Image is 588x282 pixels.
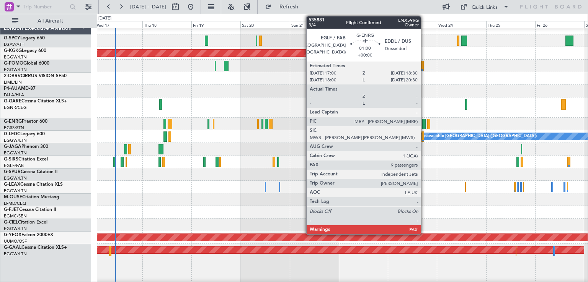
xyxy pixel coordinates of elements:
[290,21,339,28] div: Sun 21
[4,150,27,156] a: EGGW/LTN
[261,1,307,13] button: Refresh
[191,21,240,28] div: Fri 19
[4,245,67,250] a: G-GAALCessna Citation XLS+
[130,3,166,10] span: [DATE] - [DATE]
[240,21,289,28] div: Sat 20
[4,132,20,136] span: G-LEGC
[4,157,48,162] a: G-SIRSCitation Excel
[4,144,21,149] span: G-JAGA
[8,15,83,27] button: All Aircraft
[4,238,27,244] a: UUMO/OSF
[4,67,27,73] a: EGGW/LTN
[4,61,23,66] span: G-FOMO
[4,220,47,225] a: G-CIELCitation Excel
[4,170,21,174] span: G-SPUR
[486,21,535,28] div: Thu 25
[4,251,27,257] a: EGGW/LTN
[4,74,67,78] a: 2-DBRVCIRRUS VISION SF50
[4,119,22,124] span: G-ENRG
[4,36,20,41] span: G-SPCY
[412,131,537,142] div: A/C Unavailable [GEOGRAPHIC_DATA] ([GEOGRAPHIC_DATA])
[4,99,21,104] span: G-GARE
[4,119,47,124] a: G-ENRGPraetor 600
[4,125,24,131] a: EGSS/STN
[273,4,305,10] span: Refresh
[23,1,67,13] input: Trip Number
[4,92,24,98] a: FALA/HLA
[4,170,57,174] a: G-SPURCessna Citation II
[4,163,24,169] a: EGLF/FAB
[4,182,20,187] span: G-LEAX
[4,195,22,199] span: M-OUSE
[4,54,27,60] a: EGGW/LTN
[4,144,48,149] a: G-JAGAPhenom 300
[4,157,18,162] span: G-SIRS
[142,21,191,28] div: Thu 18
[4,74,21,78] span: 2-DBRV
[4,220,18,225] span: G-CIEL
[4,36,45,41] a: G-SPCYLegacy 650
[4,132,45,136] a: G-LEGCLegacy 600
[4,138,27,143] a: EGGW/LTN
[4,86,21,91] span: P4-AUA
[4,61,49,66] a: G-FOMOGlobal 6000
[472,4,498,11] div: Quick Links
[4,99,67,104] a: G-GARECessna Citation XLS+
[4,79,22,85] a: LIML/LIN
[4,233,53,237] a: G-YFOXFalcon 2000EX
[4,201,26,206] a: LFMD/CEQ
[339,21,388,28] div: Mon 22
[4,245,21,250] span: G-GAAL
[4,49,22,53] span: G-KGKG
[535,21,584,28] div: Fri 26
[4,182,63,187] a: G-LEAXCessna Citation XLS
[4,188,27,194] a: EGGW/LTN
[4,42,24,47] a: LGAV/ATH
[4,195,59,199] a: M-OUSECitation Mustang
[93,21,142,28] div: Wed 17
[4,105,27,110] a: EGNR/CEG
[4,175,27,181] a: EGGW/LTN
[437,21,486,28] div: Wed 24
[388,21,437,28] div: Tue 23
[456,1,513,13] button: Quick Links
[4,213,27,219] a: EGMC/SEN
[4,233,21,237] span: G-YFOX
[98,15,111,22] div: [DATE]
[4,207,19,212] span: G-FJET
[4,49,46,53] a: G-KGKGLegacy 600
[20,18,81,24] span: All Aircraft
[4,226,27,232] a: EGGW/LTN
[4,86,36,91] a: P4-AUAMD-87
[4,207,56,212] a: G-FJETCessna Citation II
